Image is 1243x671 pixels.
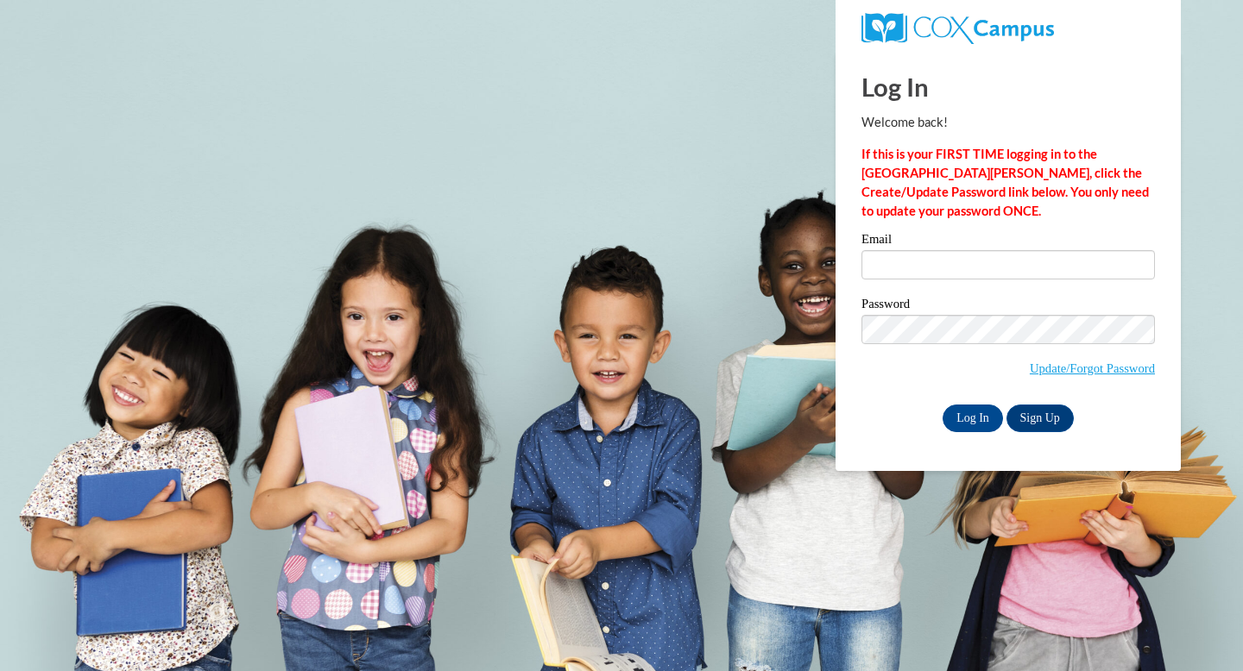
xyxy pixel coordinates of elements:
[861,69,1155,104] h1: Log In
[861,20,1054,34] a: COX Campus
[861,147,1149,218] strong: If this is your FIRST TIME logging in to the [GEOGRAPHIC_DATA][PERSON_NAME], click the Create/Upd...
[861,298,1155,315] label: Password
[861,13,1054,44] img: COX Campus
[861,113,1155,132] p: Welcome back!
[1030,361,1155,375] a: Update/Forgot Password
[943,404,1003,432] input: Log In
[1006,404,1074,432] a: Sign Up
[861,233,1155,250] label: Email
